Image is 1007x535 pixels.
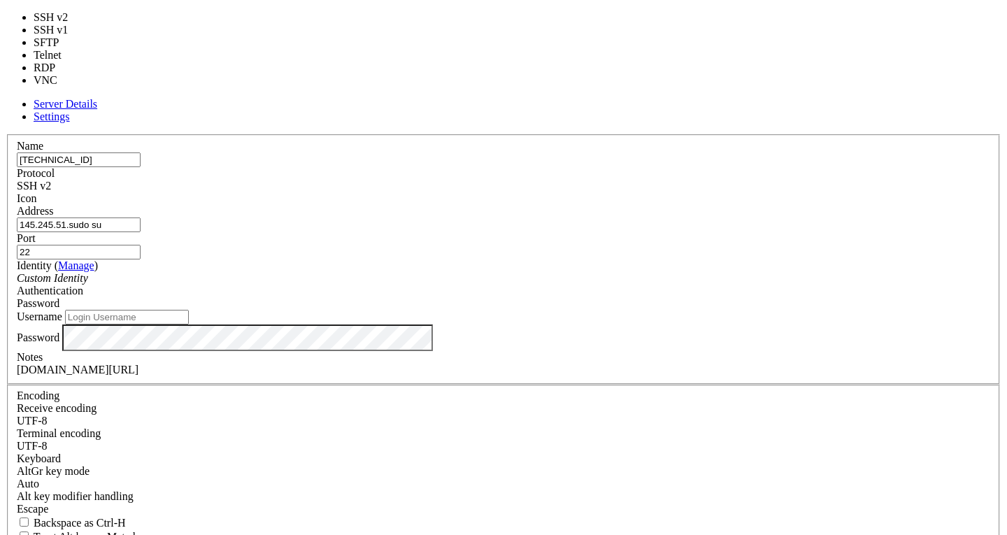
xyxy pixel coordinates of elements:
[55,259,98,271] span: ( )
[17,478,39,490] span: Auto
[17,490,134,502] label: Controls how the Alt key is handled. Escape: Send an ESC prefix. 8-Bit: Add 128 to the typed char...
[17,517,126,529] label: If true, the backspace should send BS ('\x08', aka ^H). Otherwise the backspace key should send '...
[17,297,59,309] span: Password
[17,285,83,297] label: Authentication
[17,167,55,179] label: Protocol
[17,180,51,192] span: SSH v2
[17,427,101,439] label: The default terminal encoding. ISO-2022 enables character map translations (like graphics maps). ...
[20,518,29,527] input: Backspace as Ctrl-H
[34,110,70,122] a: Settings
[17,152,141,167] input: Server Name
[34,36,85,49] li: SFTP
[17,272,88,284] i: Custom Identity
[17,140,43,152] label: Name
[17,478,990,490] div: Auto
[17,217,141,232] input: Host Name or IP
[17,415,48,427] span: UTF-8
[17,232,36,244] label: Port
[34,74,85,87] li: VNC
[34,11,85,24] li: SSH v2
[65,310,189,324] input: Login Username
[17,311,62,322] label: Username
[17,297,990,310] div: Password
[17,440,990,452] div: UTF-8
[58,259,94,271] a: Manage
[34,49,85,62] li: Telnet
[34,517,126,529] span: Backspace as Ctrl-H
[34,98,97,110] a: Server Details
[17,205,53,217] label: Address
[17,272,990,285] div: Custom Identity
[17,259,98,271] label: Identity
[17,351,43,363] label: Notes
[17,331,59,343] label: Password
[17,402,97,414] label: Set the expected encoding for data received from the host. If the encodings do not match, visual ...
[17,390,59,401] label: Encoding
[17,415,990,427] div: UTF-8
[17,180,990,192] div: SSH v2
[17,503,990,515] div: Escape
[17,364,990,376] div: [DOMAIN_NAME][URL]
[17,245,141,259] input: Port Number
[34,62,85,74] li: RDP
[17,192,36,204] label: Icon
[17,440,48,452] span: UTF-8
[17,452,61,464] label: Keyboard
[34,24,85,36] li: SSH v1
[17,465,90,477] label: Set the expected encoding for data received from the host. If the encodings do not match, visual ...
[17,503,48,515] span: Escape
